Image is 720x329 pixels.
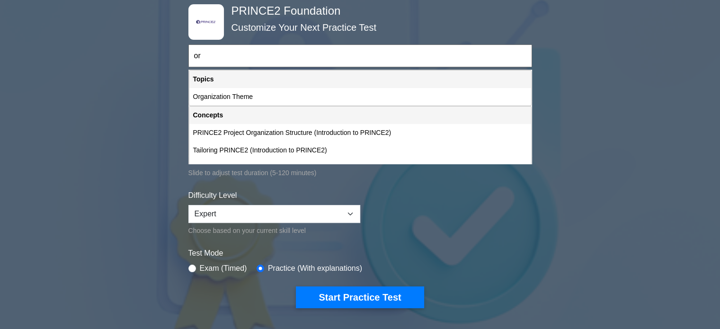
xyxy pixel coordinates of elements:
label: Difficulty Level [188,190,237,201]
button: Start Practice Test [296,286,424,308]
label: Test Mode [188,248,532,259]
h4: PRINCE2 Foundation [228,4,486,18]
div: Organization Theme [189,88,531,106]
label: Exam (Timed) [200,263,247,274]
div: Topics [189,71,531,88]
div: Concepts [189,107,531,124]
div: PRINCE2 Project Organization Structure (Introduction to PRINCE2) [189,124,531,142]
div: Choose based on your current skill level [188,225,360,236]
label: Practice (With explanations) [268,263,362,274]
div: Tailoring PRINCE2 (Introduction to PRINCE2) [189,142,531,159]
div: Slide to adjust test duration (5-120 minutes) [188,167,532,178]
div: Tailor to Suit the Project Environment (PRINCE2 Principles) [189,159,531,177]
input: Start typing to filter on topic or concept... [188,44,532,67]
